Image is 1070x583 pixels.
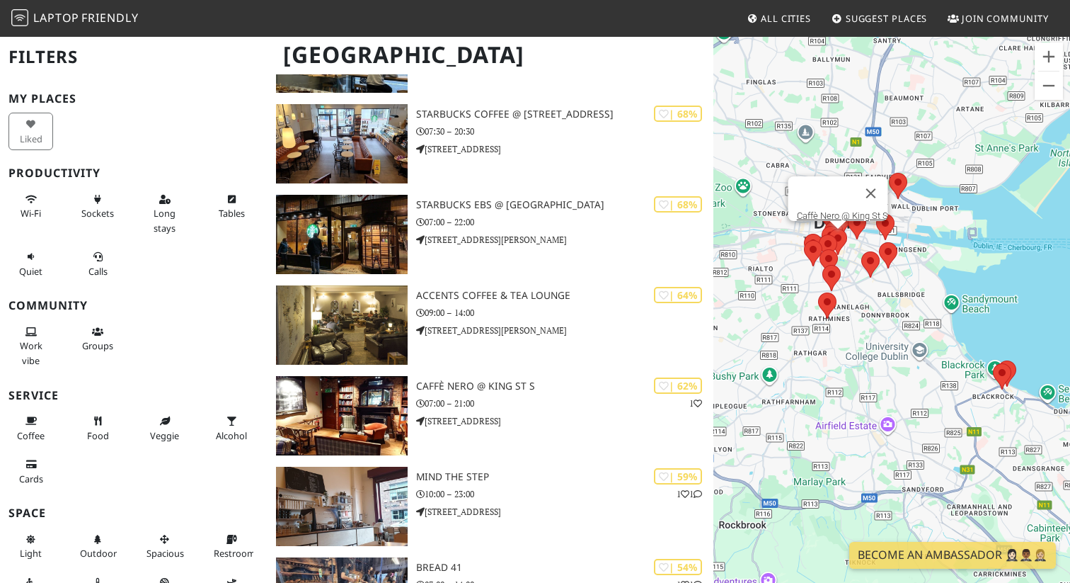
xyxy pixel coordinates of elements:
h3: Accents Coffee & Tea Lounge [416,290,713,302]
h3: Space [8,506,259,520]
a: All Cities [741,6,817,31]
div: | 68% [654,106,702,122]
button: Sockets [76,188,120,225]
img: Mind The Step [276,467,408,546]
span: Coffee [17,429,45,442]
button: Coffee [8,409,53,447]
button: Veggie [142,409,187,447]
img: Starbucks Coffee @ 19 Rock Hill [276,104,408,183]
h1: [GEOGRAPHIC_DATA] [272,35,711,74]
span: Restroom [214,547,255,560]
img: Starbucks EBS @ Westmorland Street [276,195,408,274]
a: Caffè Nero @ King St S [797,210,888,221]
span: Friendly [81,10,138,26]
h3: Community [8,299,259,312]
h3: Mind The Step [416,471,713,483]
span: Quiet [19,265,42,278]
p: 1 [689,397,702,410]
a: Starbucks EBS @ Westmorland Street | 68% Starbucks EBS @ [GEOGRAPHIC_DATA] 07:00 – 22:00 [STREET_... [267,195,713,274]
button: Wi-Fi [8,188,53,225]
p: 07:00 – 21:00 [416,397,713,410]
button: Zoom in [1035,43,1063,71]
h3: Starbucks EBS @ [GEOGRAPHIC_DATA] [416,199,713,211]
button: Work vibe [8,320,53,372]
span: Join Community [962,12,1049,25]
span: Alcohol [216,429,247,442]
h3: Productivity [8,166,259,180]
p: 10:00 – 23:00 [416,487,713,501]
img: LaptopFriendly [11,9,28,26]
a: Suggest Places [826,6,933,31]
span: Natural light [20,547,42,560]
span: People working [20,339,42,366]
p: 09:00 – 14:00 [416,306,713,319]
button: Groups [76,320,120,358]
span: Work-friendly tables [219,207,245,220]
h2: Filters [8,35,259,79]
span: Suggest Places [846,12,928,25]
span: Outdoor area [80,547,117,560]
div: | 59% [654,468,702,485]
p: [STREET_ADDRESS][PERSON_NAME] [416,233,713,247]
button: Long stays [142,188,187,239]
p: [STREET_ADDRESS] [416,505,713,519]
div: | 64% [654,287,702,303]
button: Spacious [142,528,187,565]
button: Alcohol [209,409,254,447]
a: Starbucks Coffee @ 19 Rock Hill | 68% Starbucks Coffee @ [STREET_ADDRESS] 07:30 – 20:30 [STREET_A... [267,104,713,183]
p: 07:00 – 22:00 [416,215,713,229]
button: Cards [8,453,53,490]
a: Join Community [942,6,1054,31]
span: Credit cards [19,472,43,485]
p: [STREET_ADDRESS][PERSON_NAME] [416,324,713,337]
span: Food [87,429,109,442]
span: All Cities [761,12,811,25]
a: Accents Coffee & Tea Lounge | 64% Accents Coffee & Tea Lounge 09:00 – 14:00 [STREET_ADDRESS][PERS... [267,285,713,365]
p: [STREET_ADDRESS] [416,414,713,428]
img: Accents Coffee & Tea Lounge [276,285,408,365]
a: Caffè Nero @ King St S | 62% 1 Caffè Nero @ King St S 07:00 – 21:00 [STREET_ADDRESS] [267,376,713,455]
h3: Caffè Nero @ King St S [416,380,713,392]
span: Veggie [150,429,179,442]
span: Laptop [33,10,79,26]
a: Become an Ambassador 🤵🏻‍♀️🤵🏾‍♂️🤵🏼‍♀️ [849,542,1056,569]
h3: My Places [8,92,259,106]
button: Quiet [8,245,53,283]
p: 1 1 [677,487,702,501]
button: Calls [76,245,120,283]
p: 07:30 – 20:30 [416,125,713,138]
button: Close [854,176,888,210]
h3: Service [8,389,259,402]
h3: Starbucks Coffee @ [STREET_ADDRESS] [416,108,713,120]
button: Tables [209,188,254,225]
button: Outdoor [76,528,120,565]
span: Power sockets [81,207,114,220]
span: Long stays [154,207,176,234]
a: LaptopFriendly LaptopFriendly [11,6,139,31]
div: | 68% [654,196,702,213]
button: Restroom [209,528,254,565]
span: Spacious [146,547,184,560]
h3: Bread 41 [416,562,713,574]
div: | 54% [654,559,702,575]
button: Light [8,528,53,565]
span: Stable Wi-Fi [21,207,41,220]
button: Zoom out [1035,72,1063,100]
p: [STREET_ADDRESS] [416,142,713,156]
a: Mind The Step | 59% 11 Mind The Step 10:00 – 23:00 [STREET_ADDRESS] [267,467,713,546]
span: Video/audio calls [88,265,108,278]
img: Caffè Nero @ King St S [276,376,408,455]
div: | 62% [654,378,702,394]
button: Food [76,409,120,447]
span: Group tables [82,339,113,352]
